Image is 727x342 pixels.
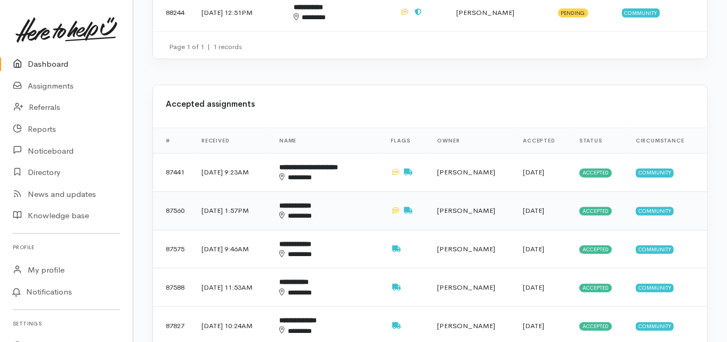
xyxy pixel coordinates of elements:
time: [DATE] [523,206,545,215]
span: Community [636,245,674,254]
h6: Settings [13,316,120,331]
time: [DATE] [523,283,545,292]
span: Accepted [579,207,612,216]
th: Flags [382,128,429,153]
time: [DATE] [523,321,545,330]
time: [DATE] [523,244,545,253]
td: [DATE] 1:57PM [193,192,271,230]
td: [DATE] 9:23AM [193,153,271,192]
time: [DATE] [523,168,545,177]
span: Accepted [579,322,612,331]
span: Community [636,284,674,292]
th: Circumstance [627,128,707,153]
span: Accepted [579,169,612,177]
td: [PERSON_NAME] [429,192,515,230]
th: # [153,128,193,153]
h6: Profile [13,240,120,254]
td: [DATE] 11:53AM [193,268,271,307]
th: Name [271,128,382,153]
span: Pending [558,9,588,17]
b: Accepted assignments [166,99,255,109]
span: Community [636,169,674,177]
th: Accepted [515,128,571,153]
td: 87575 [153,230,193,268]
th: Status [571,128,627,153]
span: | [207,42,210,51]
td: 87441 [153,153,193,192]
td: [PERSON_NAME] [429,153,515,192]
td: [DATE] 9:46AM [193,230,271,268]
span: Community [636,207,674,216]
small: Page 1 of 1 1 records [169,42,242,51]
span: Accepted [579,284,612,292]
th: Received [193,128,271,153]
td: 87560 [153,192,193,230]
td: 87588 [153,268,193,307]
span: Accepted [579,245,612,254]
span: Community [622,9,660,17]
th: Owner [429,128,515,153]
span: Community [636,322,674,331]
td: [PERSON_NAME] [429,268,515,307]
td: [PERSON_NAME] [429,230,515,268]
